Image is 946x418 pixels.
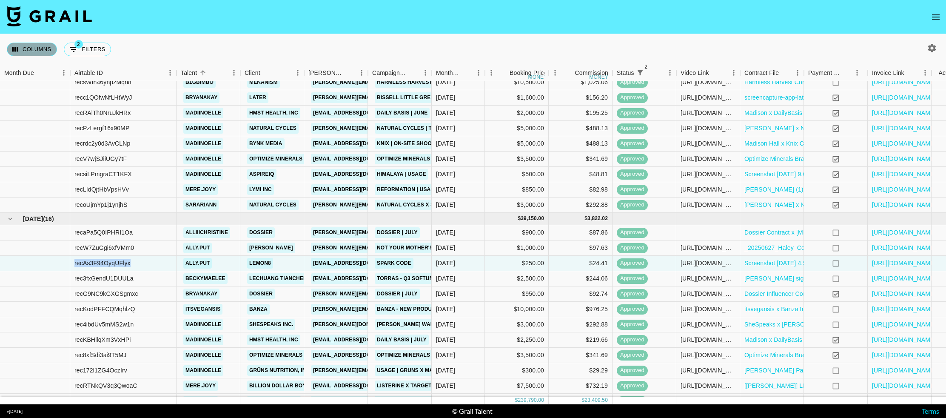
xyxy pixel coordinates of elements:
span: approved [617,275,648,283]
div: https://www.youtube.com/watch?v=9IkOz1p6fC8&t=3s [681,289,735,298]
a: bryanakay [183,92,219,103]
a: [EMAIL_ADDRESS][DOMAIN_NAME] [311,108,406,118]
a: madiinoelle [183,335,223,345]
span: approved [617,336,648,344]
a: Grüns Nutrition, Inc. [247,365,313,376]
div: recG9NC9kGXGSgmxc [74,289,138,298]
a: Usage | Gruns x Madiinoelle [375,365,463,376]
button: Sort [904,67,916,79]
div: Video Link [681,65,709,81]
a: Not Your Mother's | Curl Oil [375,243,464,253]
div: $976.25 [549,302,613,317]
a: [URL][DOMAIN_NAME] [872,259,936,267]
a: [URL][DOMAIN_NAME] [872,320,936,329]
a: Optimize Minerals | June [375,350,450,361]
div: Payment Sent [808,65,841,81]
div: $1,025.06 [549,75,613,90]
div: https://www.instagram.com/p/DKuf5OKCSwo/ [681,109,735,117]
div: https://www.tiktok.com/@ally.put/video/7532233993882750263 [681,243,735,252]
button: Sort [841,67,853,79]
div: $82.98 [549,182,613,198]
button: Sort [646,67,658,79]
div: $ [518,215,521,222]
div: Jun '25 [436,170,455,178]
div: $97.63 [549,240,613,256]
div: $1,600.00 [485,90,549,106]
a: b1gbimbo [183,77,216,88]
span: approved [617,155,648,163]
div: Airtable ID [74,65,103,81]
a: Himalaya | Usage [375,169,428,180]
div: https://www.tiktok.com/@madiinoelle/video/7527383845944053023 [681,320,735,329]
a: Banza [247,304,270,315]
div: Jun '25 [436,109,455,117]
div: $92.74 [549,286,613,302]
button: Menu [355,66,368,79]
button: Sort [779,67,791,79]
a: ally.put [183,258,212,269]
a: [URL][DOMAIN_NAME] [872,200,936,209]
a: Terms [922,407,939,415]
div: Jul '25 [436,351,455,359]
div: 39,150.00 [521,215,544,222]
div: recW7ZuGgi6xfVMm0 [74,243,134,252]
div: Status [617,65,634,81]
a: madiinoelle [183,319,223,330]
a: [EMAIL_ADDRESS][DOMAIN_NAME] [311,350,406,361]
div: $3,500.00 [485,152,549,167]
a: _20250627_Haley_Cooper_&_Ally_Putnam_contract_191163_.pdf [744,243,924,252]
div: https://www.tiktok.com/@ally.put/video/7521833427012766990 [681,259,735,267]
a: [URL][DOMAIN_NAME] [872,228,936,237]
a: [EMAIL_ADDRESS][DOMAIN_NAME] [311,138,406,149]
button: Sort [343,67,355,79]
a: SheSpeaks Inc. [247,319,295,330]
button: Menu [664,66,676,79]
button: hide children [4,213,16,225]
div: Booker [304,65,368,81]
a: Spark Code [375,258,413,269]
span: approved [617,321,648,329]
div: $195.25 [549,106,613,121]
a: Torras - Q3 Softune [375,273,439,284]
a: [URL][DOMAIN_NAME] [872,274,936,283]
div: rec8xfSdi3ai9T5MJ [74,351,126,359]
div: Month Due [432,65,485,81]
a: ally.put [183,243,212,253]
span: approved [617,109,648,117]
a: Dossier Influencer Contract x [PERSON_NAME] (1).docx (1).pdf [744,289,918,298]
div: Jul '25 [436,228,455,237]
div: $10,500.00 [485,75,549,90]
a: [EMAIL_ADDRESS][PERSON_NAME][DOMAIN_NAME] [311,184,450,195]
a: [PERSON_NAME][EMAIL_ADDRESS][PERSON_NAME][DOMAIN_NAME] [311,123,493,134]
span: approved [617,78,648,86]
div: $156.20 [549,90,613,106]
a: madiinoelle [183,350,223,361]
a: [PERSON_NAME] Paid Agreement Addendum (1).docx [744,366,894,375]
a: [PERSON_NAME] x Natural Cycles_June 2025 FEA.pdf [744,124,896,132]
button: Sort [709,67,721,79]
a: [URL][DOMAIN_NAME] [872,366,936,375]
a: Dossier Contract x [MEDICAL_DATA][PERSON_NAME]-July.docx.pdf [744,228,932,237]
button: open drawer [927,9,944,26]
a: madiinoelle [183,108,223,118]
span: approved [617,290,648,298]
div: $250.00 [485,256,549,271]
div: recLIdQjtHbVpsHVv [74,185,129,194]
button: Menu [851,66,863,79]
div: https://www.instagram.com/p/DMxvuFGo7DN/ [681,305,735,313]
a: [PERSON_NAME][EMAIL_ADDRESS][PERSON_NAME][DOMAIN_NAME] [311,92,493,103]
span: approved [617,259,648,267]
div: https://www.instagram.com/reel/DMX9bjhScps/ [681,351,735,359]
button: Sort [407,67,419,79]
div: $900.00 [485,225,549,240]
div: $219.66 [549,332,613,348]
div: $3,500.00 [485,348,549,363]
div: https://www.instagram.com/reel/DL5X4xoJ0jL/ [681,335,735,344]
div: Jun '25 [436,155,455,163]
a: [PERSON_NAME][EMAIL_ADDRESS][PERSON_NAME][DOMAIN_NAME] [311,304,493,315]
a: Bloom Nutrition [247,396,301,407]
a: HMST Health, INC [247,335,300,345]
div: Payment Sent [804,65,868,81]
a: SheSpeaks x [PERSON_NAME] Agreement (1).pdf [744,320,882,329]
a: Knix | On-Site Shooting Day [375,138,458,149]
